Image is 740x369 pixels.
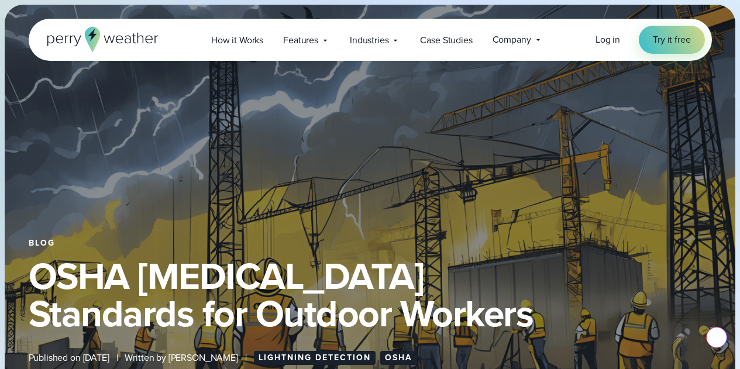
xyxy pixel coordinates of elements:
span: | [245,351,247,365]
span: Published on [DATE] [29,351,109,365]
span: Log in [596,33,620,46]
a: OSHA [380,351,417,365]
div: Blog [29,239,712,248]
a: Log in [596,33,620,47]
span: How it Works [211,33,263,47]
span: Features [283,33,318,47]
a: Lightning Detection [254,351,376,365]
span: Company [493,33,531,47]
span: Try it free [653,33,690,47]
h1: OSHA [MEDICAL_DATA] Standards for Outdoor Workers [29,257,712,332]
span: Written by [PERSON_NAME] [125,351,238,365]
span: Industries [350,33,388,47]
a: Try it free [639,26,704,54]
a: How it Works [201,28,273,52]
span: | [116,351,118,365]
span: Case Studies [420,33,472,47]
a: Case Studies [410,28,482,52]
